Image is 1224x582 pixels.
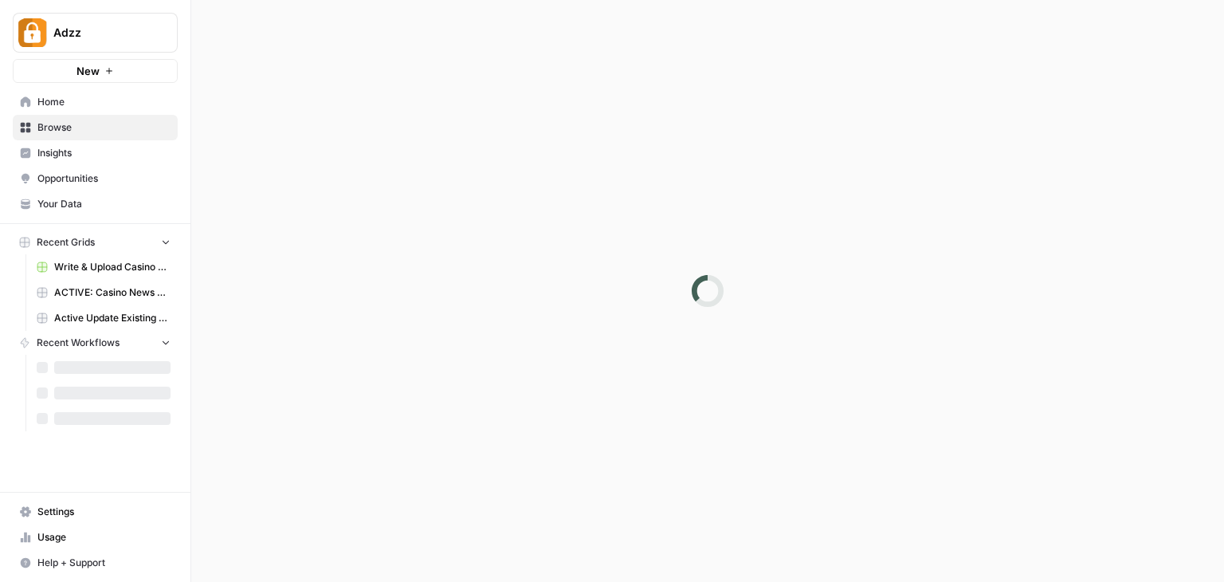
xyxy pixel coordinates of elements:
a: Settings [13,499,178,525]
span: Write & Upload Casino News (scrape) Grid [54,260,171,274]
a: Usage [13,525,178,550]
button: New [13,59,178,83]
a: ACTIVE: Casino News Grid [29,280,178,305]
img: Adzz Logo [18,18,47,47]
span: Recent Workflows [37,336,120,350]
span: Adzz [53,25,150,41]
span: Opportunities [37,171,171,186]
button: Workspace: Adzz [13,13,178,53]
a: Active Update Existing Post [29,305,178,331]
a: Insights [13,140,178,166]
span: Active Update Existing Post [54,311,171,325]
span: Browse [37,120,171,135]
span: Settings [37,505,171,519]
a: Write & Upload Casino News (scrape) Grid [29,254,178,280]
span: Usage [37,530,171,545]
span: Your Data [37,197,171,211]
span: Recent Grids [37,235,95,250]
span: ACTIVE: Casino News Grid [54,285,171,300]
span: Home [37,95,171,109]
a: Browse [13,115,178,140]
span: New [76,63,100,79]
button: Help + Support [13,550,178,576]
button: Recent Grids [13,230,178,254]
a: Home [13,89,178,115]
button: Recent Workflows [13,331,178,355]
a: Your Data [13,191,178,217]
span: Help + Support [37,556,171,570]
span: Insights [37,146,171,160]
a: Opportunities [13,166,178,191]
